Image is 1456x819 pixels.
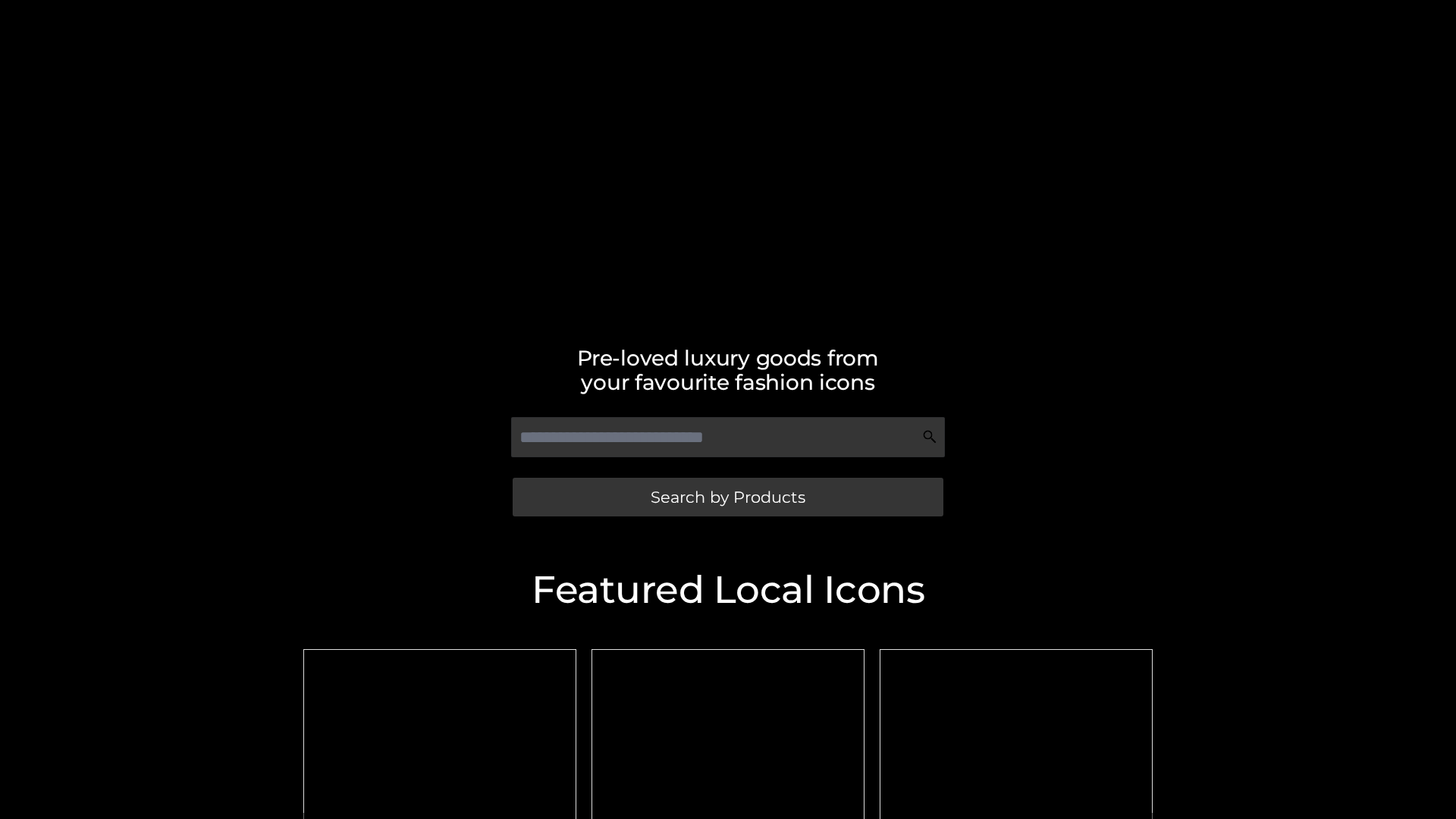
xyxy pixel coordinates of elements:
[296,346,1160,394] h2: Pre-loved luxury goods from your favourite fashion icons
[922,429,937,444] img: Search Icon
[651,489,805,505] span: Search by Products
[296,571,1160,609] h2: Featured Local Icons​
[513,478,943,516] a: Search by Products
